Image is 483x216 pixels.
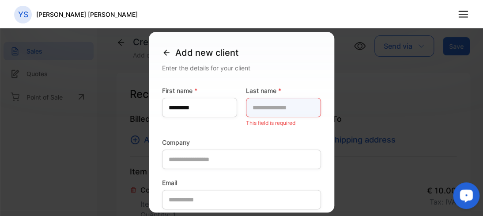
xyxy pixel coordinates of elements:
label: Email [162,178,321,187]
div: Enter the details for your client [162,63,321,73]
p: [PERSON_NAME] [PERSON_NAME] [36,10,138,19]
iframe: LiveChat chat widget [446,179,483,216]
p: YS [18,9,28,20]
span: Add new client [175,46,238,59]
label: Last name [246,86,321,95]
label: First name [162,86,237,95]
label: Company [162,138,321,147]
p: This field is required [246,117,321,129]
